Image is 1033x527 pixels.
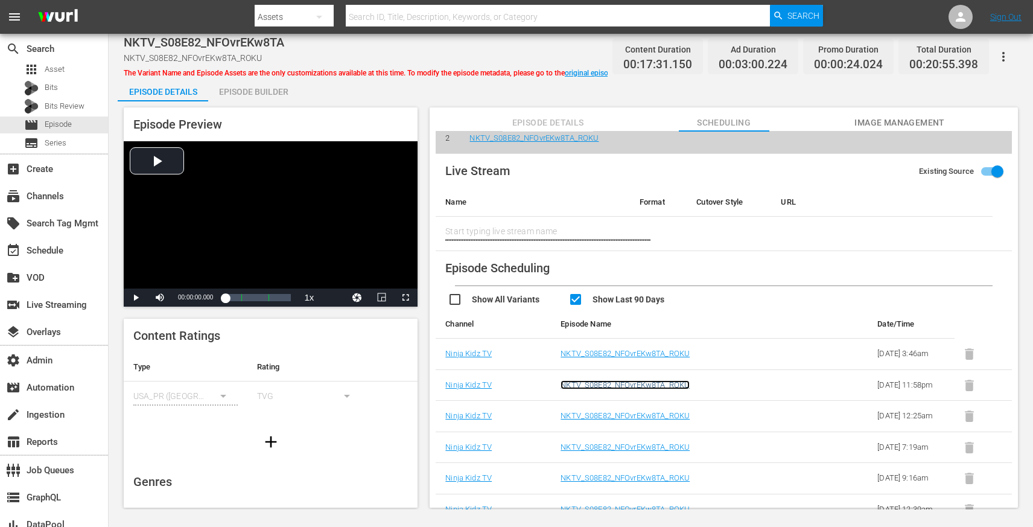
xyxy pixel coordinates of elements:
button: Playback Rate [297,289,321,307]
th: Channel [436,310,551,339]
span: 00:17:31.150 [623,58,692,72]
button: Play [124,289,148,307]
a: Ninja Kidz TV [445,349,492,358]
th: URL [771,188,993,217]
a: NKTV_S08E82_NFOvrEKw8TA_ROKU [561,349,690,358]
span: Asset [45,63,65,75]
a: original episode [565,69,616,77]
a: NKTV_S08E82_NFOvrEKw8TA_ROKU [561,505,690,514]
span: 00:00:00.000 [178,294,213,301]
span: Content Ratings [133,328,220,343]
button: Fullscreen [393,289,418,307]
div: USA_PR ([GEOGRAPHIC_DATA] ([GEOGRAPHIC_DATA])) [133,379,238,413]
div: Episode Details [118,77,208,106]
span: Search Tag Mgmt [6,216,21,231]
span: Bits Review [45,100,84,112]
span: Job Queues [6,463,21,477]
div: Total Duration [909,41,978,58]
div: Content Duration [623,41,692,58]
span: 00:03:00.224 [719,58,787,72]
span: Live Streaming [6,298,21,312]
th: Episode Name [551,310,810,339]
a: Ninja Kidz TV [445,442,492,452]
div: Progress Bar [225,294,291,301]
span: Create [6,162,21,176]
button: Episode Builder [208,77,299,101]
div: Video Player [124,141,418,307]
th: Cutover Style [687,188,771,217]
span: Series [45,137,66,149]
td: 2 [436,123,460,154]
span: NKTV_S08E82_NFOvrEKw8TA_ROKU [124,53,262,63]
span: Genres [133,474,172,489]
span: Schedule [6,243,21,258]
span: GraphQL [6,490,21,505]
div: Bits Review [24,99,39,113]
span: The Variant Name and Episode Assets are the only customizations available at this time. To modify... [124,69,618,77]
a: Ninja Kidz TV [445,380,492,389]
td: [DATE] 7:19am [868,432,954,463]
th: Format [630,188,687,217]
a: NKTV_S08E82_NFOvrEKw8TA_ROKU [561,380,690,389]
button: Mute [148,289,172,307]
a: Ninja Kidz TV [445,505,492,514]
span: 00:00:24.024 [814,58,883,72]
span: Admin [6,353,21,368]
span: Bits [45,81,58,94]
span: Overlays [6,325,21,339]
span: 00:20:55.398 [909,58,978,72]
span: Reports [6,435,21,449]
span: Episode Preview [133,117,222,132]
span: Series [24,136,39,150]
a: Ninja Kidz TV [445,411,492,420]
span: menu [7,10,22,24]
span: Scheduling [679,115,769,130]
span: Image Management [854,115,945,130]
span: Episode Scheduling [445,261,550,275]
span: Search [787,5,819,27]
button: Episode Details [118,77,208,101]
span: Asset [24,62,39,77]
th: Rating [247,353,371,382]
span: Episode [24,118,39,132]
a: NKTV_S08E82_NFOvrEKw8TA_ROKU [469,133,599,142]
span: Episode Details [503,115,593,130]
span: NKTV_S08E82_NFOvrEKw8TA [124,35,284,50]
span: Episode [45,118,72,130]
th: Type [124,353,247,382]
span: Ingestion [6,407,21,422]
a: Ninja Kidz TV [445,473,492,482]
span: Channels [6,189,21,203]
table: simple table [124,353,418,419]
td: [DATE] 9:16am [868,463,954,494]
span: Automation [6,380,21,395]
span: Existing Source [919,165,974,177]
th: Date/Time [868,310,954,339]
td: [DATE] 12:25am [868,401,954,432]
button: Jump To Time [345,289,369,307]
div: Promo Duration [814,41,883,58]
div: TVG [257,379,361,413]
a: NKTV_S08E82_NFOvrEKw8TA_ROKU [561,473,690,482]
span: Live Stream [445,164,510,178]
button: Search [770,5,823,27]
div: Episode Builder [208,77,299,106]
td: [DATE] 3:46am [868,339,954,370]
img: ans4CAIJ8jUAAAAAAAAAAAAAAAAAAAAAAAAgQb4GAAAAAAAAAAAAAAAAAAAAAAAAJMjXAAAAAAAAAAAAAAAAAAAAAAAAgAT5G... [29,3,87,31]
th: Name [436,188,630,217]
td: [DATE] 11:58pm [868,369,954,401]
div: Ad Duration [719,41,787,58]
div: Bits [24,81,39,95]
a: Sign Out [990,12,1022,22]
button: Picture-in-Picture [369,289,393,307]
span: Search [6,42,21,56]
span: VOD [6,270,21,285]
a: NKTV_S08E82_NFOvrEKw8TA_ROKU [561,411,690,420]
td: [DATE] 12:39am [868,494,954,526]
a: NKTV_S08E82_NFOvrEKw8TA_ROKU [561,442,690,452]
